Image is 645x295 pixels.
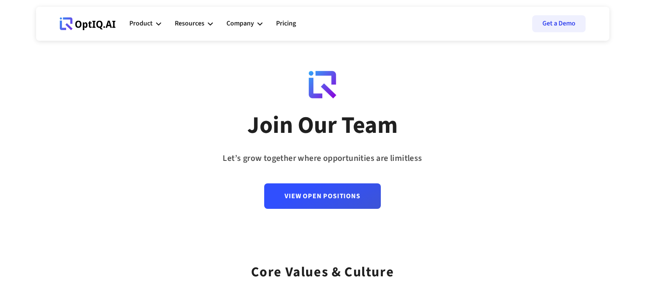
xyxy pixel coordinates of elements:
[264,183,380,209] a: View Open Positions
[226,18,254,29] div: Company
[251,253,394,283] div: Core values & Culture
[247,111,398,140] div: Join Our Team
[175,11,213,37] div: Resources
[532,15,586,32] a: Get a Demo
[129,18,153,29] div: Product
[223,151,422,166] div: Let’s grow together where opportunities are limitless
[276,11,296,37] a: Pricing
[129,11,161,37] div: Product
[226,11,262,37] div: Company
[175,18,204,29] div: Resources
[60,11,116,37] a: Webflow Homepage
